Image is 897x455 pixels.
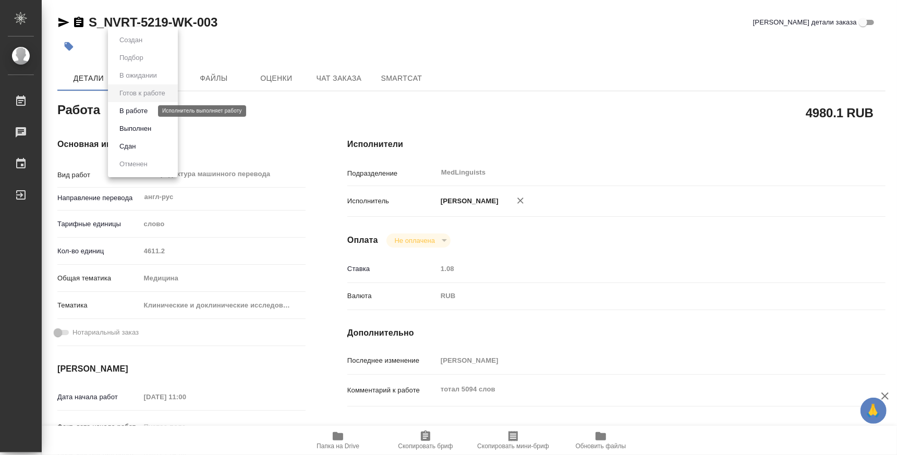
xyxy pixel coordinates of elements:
button: Создан [116,34,146,46]
button: Готов к работе [116,88,168,99]
button: В ожидании [116,70,160,81]
button: В работе [116,105,151,117]
button: Сдан [116,141,139,152]
button: Отменен [116,158,151,170]
button: Подбор [116,52,147,64]
button: Выполнен [116,123,154,134]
